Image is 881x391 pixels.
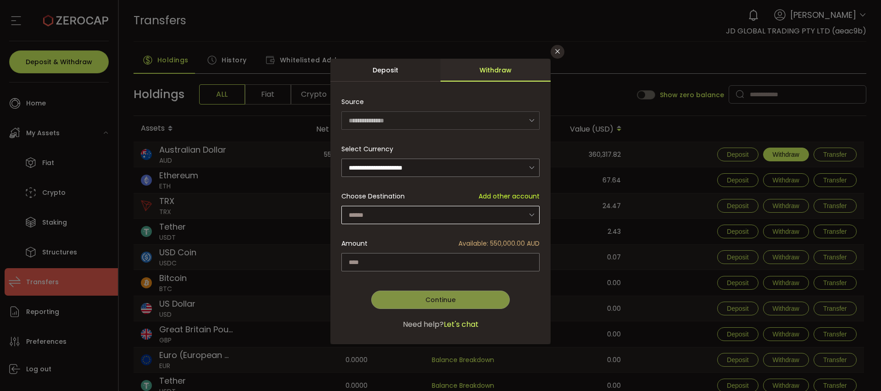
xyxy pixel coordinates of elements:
span: Available: 550,000.00 AUD [458,239,540,248]
label: Select Currency [341,144,399,154]
span: Source [341,93,364,111]
span: Choose Destination [341,192,405,201]
button: Close [551,45,564,59]
span: Amount [341,239,368,248]
iframe: Chat Widget [772,292,881,391]
span: Continue [425,295,456,304]
span: Add other account [479,192,540,201]
div: Withdraw [440,59,551,82]
span: Let's chat [444,319,479,330]
div: dialog [330,59,551,344]
div: Deposit [330,59,440,82]
button: Continue [371,291,510,309]
span: Need help? [403,319,444,330]
div: 聊天小组件 [772,292,881,391]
